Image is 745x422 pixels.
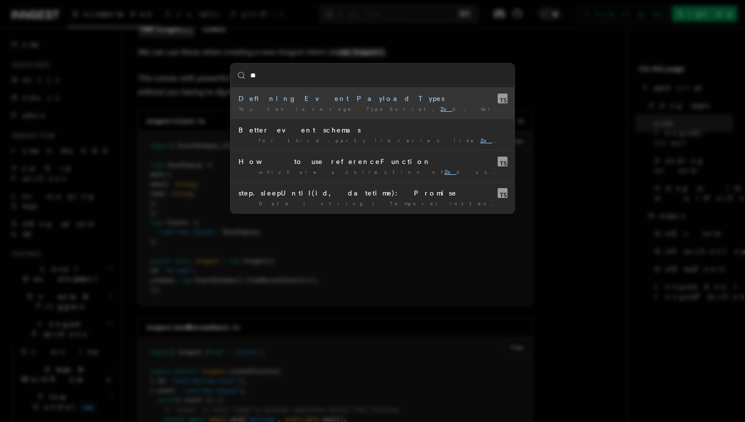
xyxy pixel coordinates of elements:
div: How to use referenceFunction [238,157,507,166]
mark: Zo [480,137,504,143]
mark: Zo [440,106,452,112]
div: step.sleepUntil(id, datetime): Promise [238,188,507,198]
div: You can leverage TypeScript, d, Valibot, or any schema … [238,105,507,113]
div: Better event schemas [238,125,507,135]
div: … Date | string | Temporal.Instant | Temporal. nedDateTimeRequiredrequiredDescription … [238,200,507,207]
div: … for third-party libraries like d and TypeBox Much … [238,137,507,144]
div: … which are a collection of d schemas used to provide … [238,168,507,176]
div: Defining Event Payload Types [238,94,507,103]
mark: Zo [444,169,456,175]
